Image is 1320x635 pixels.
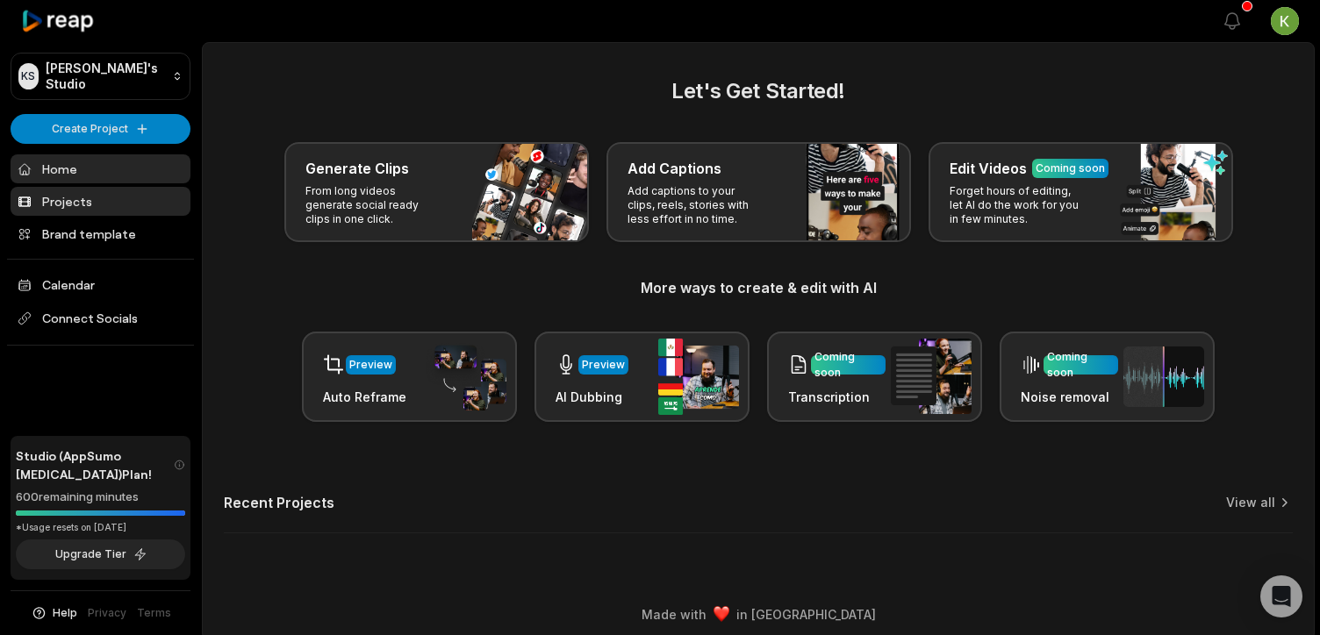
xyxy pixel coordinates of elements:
span: Help [53,605,77,621]
p: [PERSON_NAME]'s Studio [46,61,165,92]
button: Help [31,605,77,621]
a: Projects [11,187,190,216]
h3: Edit Videos [950,158,1027,179]
h3: More ways to create & edit with AI [224,277,1293,298]
div: Open Intercom Messenger [1260,575,1302,617]
h3: Transcription [788,388,886,406]
h3: Generate Clips [305,158,409,179]
div: Coming soon [814,349,882,381]
h3: Auto Reframe [323,388,406,406]
div: Coming soon [1047,349,1115,381]
a: Brand template [11,219,190,248]
h3: Noise removal [1021,388,1118,406]
a: View all [1226,494,1275,511]
div: KS [18,63,39,89]
button: Create Project [11,114,190,144]
div: 600 remaining minutes [16,489,185,506]
h2: Let's Get Started! [224,75,1293,107]
a: Privacy [88,605,126,621]
img: transcription.png [891,339,972,414]
span: Connect Socials [11,303,190,334]
h3: AI Dubbing [556,388,628,406]
div: Made with in [GEOGRAPHIC_DATA] [219,605,1298,624]
p: Forget hours of editing, let AI do the work for you in few minutes. [950,184,1086,226]
a: Terms [137,605,171,621]
p: Add captions to your clips, reels, stories with less effort in no time. [628,184,764,226]
div: Preview [582,357,625,373]
a: Calendar [11,270,190,299]
h2: Recent Projects [224,494,334,511]
div: Preview [349,357,392,373]
h3: Add Captions [628,158,721,179]
img: noise_removal.png [1123,346,1204,407]
div: Coming soon [1036,161,1105,176]
button: Upgrade Tier [16,539,185,569]
span: Studio (AppSumo [MEDICAL_DATA]) Plan! [16,446,174,483]
a: Home [11,154,190,183]
img: heart emoji [714,606,729,622]
div: *Usage resets on [DATE] [16,521,185,534]
img: auto_reframe.png [426,343,506,411]
img: ai_dubbing.png [658,339,739,415]
p: From long videos generate social ready clips in one click. [305,184,441,226]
